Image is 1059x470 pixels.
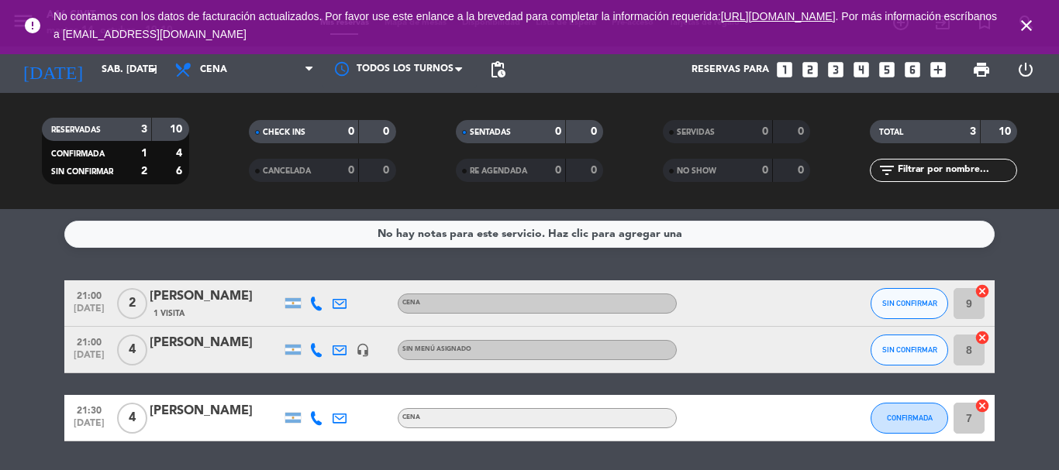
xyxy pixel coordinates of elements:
span: CONFIRMADA [51,150,105,158]
span: No contamos con los datos de facturación actualizados. Por favor use este enlance a la brevedad p... [53,10,997,40]
i: cancel [974,283,990,299]
i: looks_5 [877,60,897,80]
a: . Por más información escríbanos a [EMAIL_ADDRESS][DOMAIN_NAME] [53,10,997,40]
span: Cena [200,64,227,75]
strong: 0 [798,165,807,176]
span: Cena [402,300,420,306]
span: SERVIDAS [677,129,715,136]
input: Filtrar por nombre... [896,162,1016,179]
span: [DATE] [70,418,109,436]
div: No hay notas para este servicio. Haz clic para agregar una [378,225,682,243]
span: 4 [117,403,147,434]
i: close [1017,16,1036,35]
i: headset_mic [356,343,370,357]
i: [DATE] [12,53,94,87]
strong: 0 [383,126,392,137]
span: CANCELADA [263,167,311,175]
span: 4 [117,334,147,365]
i: looks_one [774,60,795,80]
strong: 0 [762,165,768,176]
button: CONFIRMADA [871,403,948,434]
div: LOG OUT [1003,46,1047,93]
span: Cena [402,414,420,420]
i: error [23,16,42,35]
i: cancel [974,398,990,413]
span: SENTADAS [470,129,511,136]
i: add_box [928,60,948,80]
span: RESERVADAS [51,126,101,134]
strong: 4 [176,148,185,159]
button: SIN CONFIRMAR [871,288,948,319]
i: cancel [974,330,990,345]
span: NO SHOW [677,167,716,175]
i: power_settings_new [1016,60,1035,79]
a: [URL][DOMAIN_NAME] [721,10,836,22]
i: looks_6 [902,60,923,80]
strong: 1 [141,148,147,159]
span: SIN CONFIRMAR [51,168,113,176]
strong: 0 [798,126,807,137]
i: looks_two [800,60,820,80]
i: looks_3 [826,60,846,80]
span: SIN CONFIRMAR [882,345,937,354]
strong: 3 [970,126,976,137]
strong: 2 [141,166,147,177]
button: SIN CONFIRMAR [871,334,948,365]
strong: 0 [762,126,768,137]
span: CONFIRMADA [887,413,933,422]
i: looks_4 [851,60,871,80]
span: 2 [117,288,147,319]
span: [DATE] [70,350,109,368]
strong: 10 [999,126,1014,137]
span: 21:00 [70,286,109,304]
span: CHECK INS [263,129,305,136]
span: pending_actions [488,60,507,79]
strong: 0 [591,165,600,176]
strong: 0 [555,165,561,176]
div: [PERSON_NAME] [150,286,281,307]
span: 1 Visita [154,307,185,320]
span: Sin menú asignado [402,346,471,352]
div: [PERSON_NAME] [150,333,281,353]
span: RE AGENDADA [470,167,527,175]
strong: 6 [176,166,185,177]
strong: 0 [591,126,600,137]
strong: 3 [141,124,147,135]
strong: 10 [170,124,185,135]
div: [PERSON_NAME] [150,401,281,421]
span: 21:00 [70,332,109,350]
span: SIN CONFIRMAR [882,299,937,307]
span: TOTAL [879,129,903,136]
span: Reservas para [692,64,769,75]
strong: 0 [555,126,561,137]
span: [DATE] [70,304,109,321]
strong: 0 [348,126,354,137]
i: filter_list [878,161,896,180]
strong: 0 [348,165,354,176]
span: print [972,60,991,79]
span: 21:30 [70,400,109,418]
strong: 0 [383,165,392,176]
i: arrow_drop_down [144,60,163,79]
